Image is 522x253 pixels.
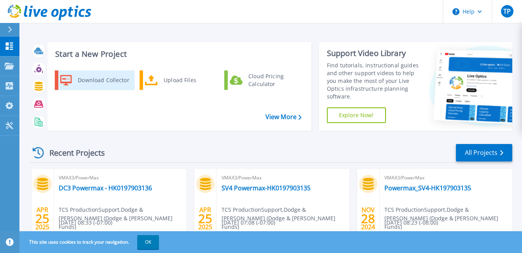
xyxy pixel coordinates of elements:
div: APR 2025 [198,204,213,233]
div: Upload Files [160,72,217,88]
span: VMAX3/PowerMax [59,174,182,182]
a: View More [265,113,302,121]
div: Cloud Pricing Calculator [244,72,302,88]
h3: Start a New Project [55,50,301,58]
span: VMAX3/PowerMax [222,174,345,182]
div: Download Collector [74,72,133,88]
div: Find tutorials, instructional guides and other support videos to help you make the most of your L... [327,61,423,100]
a: Powermax_SV4-HK197903135 [384,184,471,192]
span: [DATE] 07:08 (-07:00) [222,218,275,227]
span: TCS ProductionSupport , Dodge & [PERSON_NAME] (Dodge & [PERSON_NAME] Funds) [384,206,512,231]
span: TCS ProductionSupport , Dodge & [PERSON_NAME] (Dodge & [PERSON_NAME] Funds) [59,206,187,231]
span: 25 [35,215,49,222]
span: VMAX3/PowerMax [384,174,508,182]
a: Cloud Pricing Calculator [224,70,304,90]
span: [DATE] 08:23 (-08:00) [384,218,438,227]
a: DC3 Powermax - HK0197903136 [59,184,152,192]
span: 28 [361,215,375,222]
span: [DATE] 08:33 (-07:00) [59,218,112,227]
div: Recent Projects [30,143,115,162]
a: Download Collector [55,70,134,90]
a: Explore Now! [327,107,386,123]
div: NOV 2024 [361,204,375,233]
div: Support Video Library [327,48,423,58]
span: TP [503,8,511,14]
button: OK [137,235,159,249]
div: APR 2025 [35,204,50,233]
a: All Projects [456,144,512,162]
a: Upload Files [140,70,219,90]
span: TCS ProductionSupport , Dodge & [PERSON_NAME] (Dodge & [PERSON_NAME] Funds) [222,206,349,231]
a: SV4 Powermax-HK0197903135 [222,184,311,192]
span: This site uses cookies to track your navigation. [21,235,159,249]
span: 25 [198,215,212,222]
